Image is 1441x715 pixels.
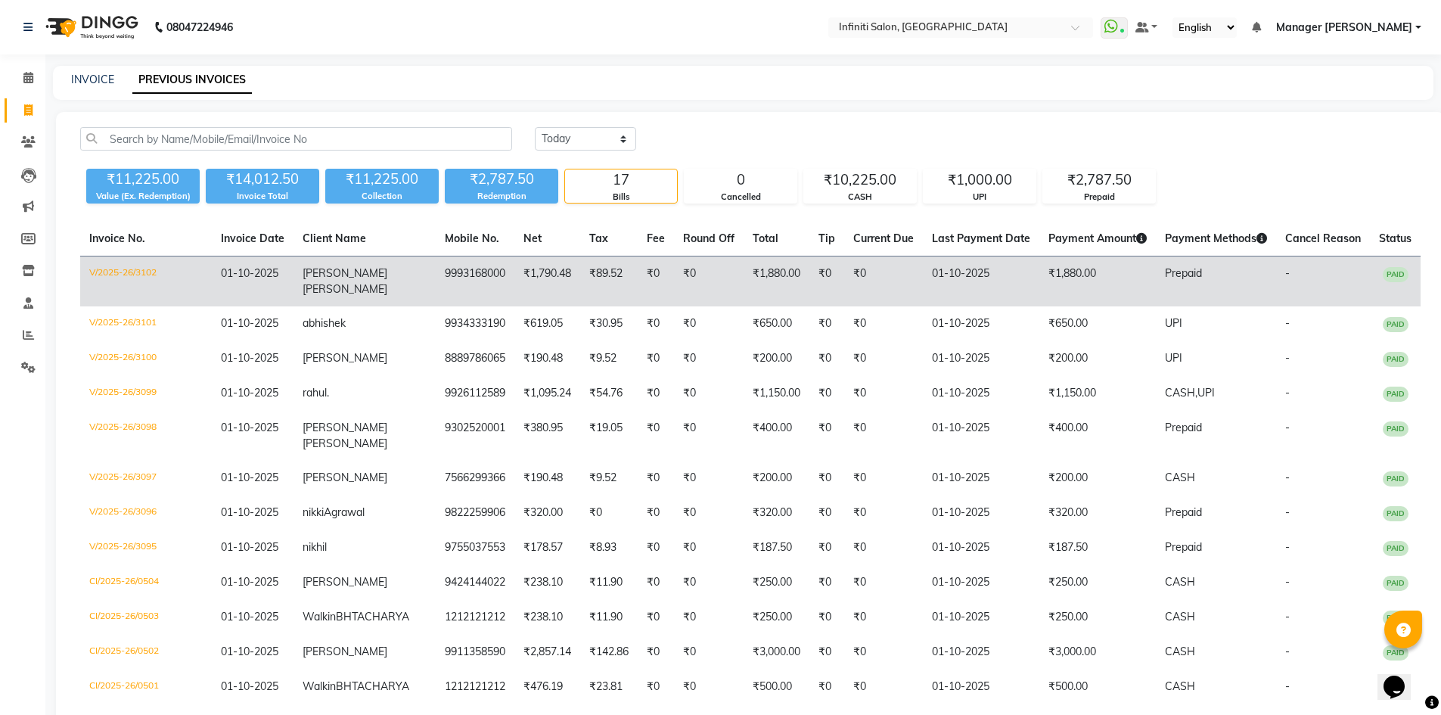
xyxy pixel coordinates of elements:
[1377,654,1426,700] iframe: chat widget
[853,232,914,245] span: Current Due
[436,600,514,635] td: 1212121212
[221,266,278,280] span: 01-10-2025
[303,266,387,280] span: [PERSON_NAME]
[1165,575,1195,589] span: CASH
[809,530,844,565] td: ₹0
[1043,169,1155,191] div: ₹2,787.50
[744,256,809,307] td: ₹1,880.00
[221,471,278,484] span: 01-10-2025
[436,256,514,307] td: 9993168000
[303,471,387,484] span: [PERSON_NAME]
[744,600,809,635] td: ₹250.00
[1165,471,1195,484] span: CASH
[753,232,778,245] span: Total
[303,386,327,399] span: rahul
[1165,421,1202,434] span: Prepaid
[844,635,923,670] td: ₹0
[685,191,797,204] div: Cancelled
[818,232,835,245] span: Tip
[683,232,734,245] span: Round Off
[1039,600,1156,635] td: ₹250.00
[844,565,923,600] td: ₹0
[923,461,1039,496] td: 01-10-2025
[1039,496,1156,530] td: ₹320.00
[1383,541,1408,556] span: PAID
[647,232,665,245] span: Fee
[1285,232,1361,245] span: Cancel Reason
[744,461,809,496] td: ₹200.00
[844,670,923,704] td: ₹0
[1039,530,1156,565] td: ₹187.50
[674,565,744,600] td: ₹0
[804,191,916,204] div: CASH
[39,6,142,48] img: logo
[844,496,923,530] td: ₹0
[1383,506,1408,521] span: PAID
[1285,610,1290,623] span: -
[844,256,923,307] td: ₹0
[744,635,809,670] td: ₹3,000.00
[638,635,674,670] td: ₹0
[638,376,674,411] td: ₹0
[303,316,346,330] span: abhishek
[1383,645,1408,661] span: PAID
[1039,256,1156,307] td: ₹1,880.00
[1165,679,1195,693] span: CASH
[514,341,580,376] td: ₹190.48
[809,635,844,670] td: ₹0
[71,73,114,86] a: INVOICE
[1285,505,1290,519] span: -
[744,411,809,461] td: ₹400.00
[809,565,844,600] td: ₹0
[1383,421,1408,437] span: PAID
[589,232,608,245] span: Tax
[436,530,514,565] td: 9755037553
[436,670,514,704] td: 1212121212
[674,376,744,411] td: ₹0
[303,645,387,658] span: [PERSON_NAME]
[744,306,809,341] td: ₹650.00
[327,386,329,399] span: .
[923,376,1039,411] td: 01-10-2025
[221,679,278,693] span: 01-10-2025
[744,565,809,600] td: ₹250.00
[674,530,744,565] td: ₹0
[923,600,1039,635] td: 01-10-2025
[844,306,923,341] td: ₹0
[932,232,1030,245] span: Last Payment Date
[1165,232,1267,245] span: Payment Methods
[923,306,1039,341] td: 01-10-2025
[436,411,514,461] td: 9302520001
[809,600,844,635] td: ₹0
[923,635,1039,670] td: 01-10-2025
[744,376,809,411] td: ₹1,150.00
[514,635,580,670] td: ₹2,857.14
[436,341,514,376] td: 8889786065
[1383,576,1408,591] span: PAID
[303,679,336,693] span: Walkin
[844,411,923,461] td: ₹0
[303,437,387,450] span: [PERSON_NAME]
[1165,386,1197,399] span: CASH,
[80,600,212,635] td: CI/2025-26/0503
[809,256,844,307] td: ₹0
[221,610,278,623] span: 01-10-2025
[744,530,809,565] td: ₹187.50
[809,376,844,411] td: ₹0
[303,505,324,519] span: nikki
[80,127,512,151] input: Search by Name/Mobile/Email/Invoice No
[80,411,212,461] td: V/2025-26/3098
[221,386,278,399] span: 01-10-2025
[1039,306,1156,341] td: ₹650.00
[638,341,674,376] td: ₹0
[744,670,809,704] td: ₹500.00
[303,421,387,434] span: [PERSON_NAME]
[674,306,744,341] td: ₹0
[1285,316,1290,330] span: -
[580,461,638,496] td: ₹9.52
[580,256,638,307] td: ₹89.52
[514,411,580,461] td: ₹380.95
[923,496,1039,530] td: 01-10-2025
[514,600,580,635] td: ₹238.10
[580,565,638,600] td: ₹11.90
